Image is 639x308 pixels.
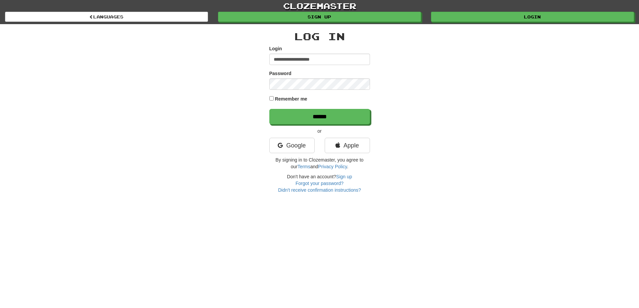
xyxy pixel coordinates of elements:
a: Privacy Policy [318,164,347,169]
label: Login [269,45,282,52]
label: Password [269,70,291,77]
a: Login [431,12,634,22]
a: Apple [325,138,370,153]
p: By signing in to Clozemaster, you agree to our and . [269,157,370,170]
a: Sign up [218,12,421,22]
div: Don't have an account? [269,173,370,193]
a: Sign up [336,174,352,179]
a: Languages [5,12,208,22]
a: Forgot your password? [296,181,343,186]
h2: Log In [269,31,370,42]
p: or [269,128,370,134]
a: Google [269,138,315,153]
a: Terms [298,164,310,169]
label: Remember me [275,96,307,102]
a: Didn't receive confirmation instructions? [278,187,361,193]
